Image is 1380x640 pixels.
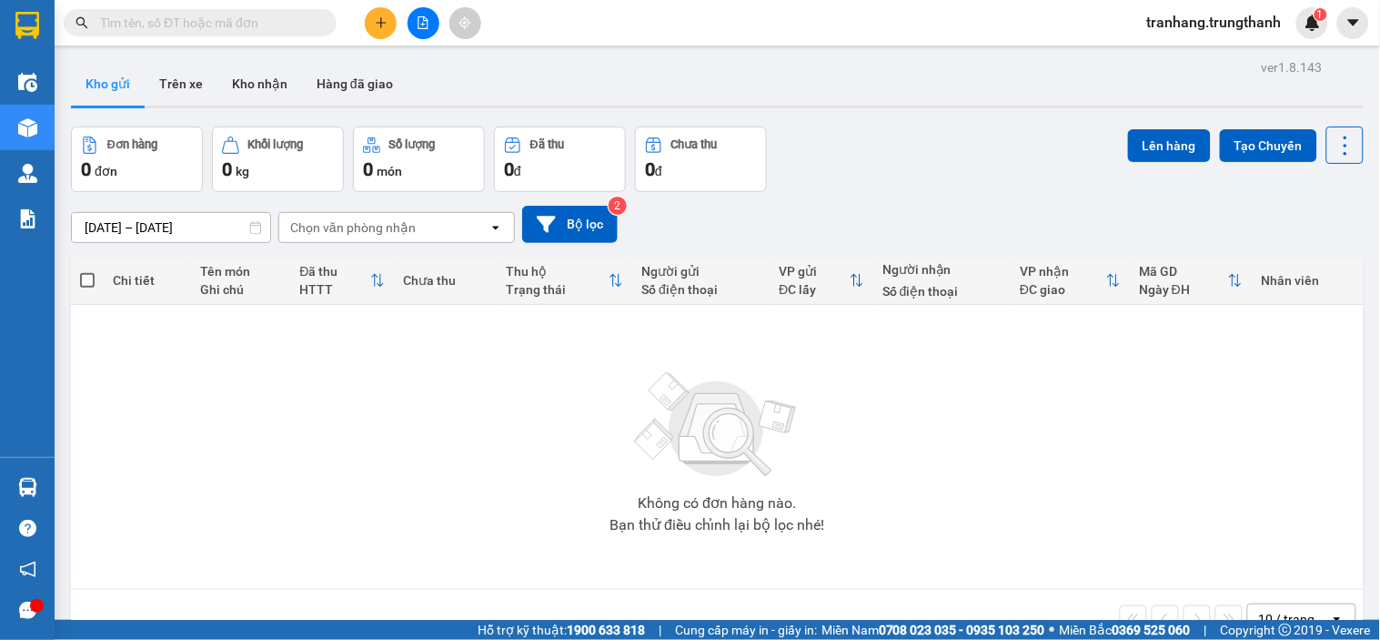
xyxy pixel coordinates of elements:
button: Lên hàng [1128,129,1211,162]
div: VP gửi [779,264,850,279]
div: Chưa thu [671,138,718,151]
span: đ [655,164,662,178]
span: 0 [222,158,232,180]
img: svg+xml;base64,PHN2ZyBjbGFzcz0ibGlzdC1wbHVnX19zdmciIHhtbG5zPSJodHRwOi8vd3d3LnczLm9yZy8yMDAwL3N2Zy... [626,361,808,489]
div: Số điện thoại [882,284,1002,299]
div: Tên món [200,264,281,279]
img: warehouse-icon [18,73,37,92]
button: plus [365,7,397,39]
span: kg [236,164,249,178]
img: icon-new-feature [1304,15,1321,31]
span: plus [375,16,388,29]
span: file-add [417,16,429,29]
div: Ngày ĐH [1139,282,1228,297]
div: Đã thu [299,264,370,279]
button: file-add [408,7,439,39]
div: 10 / trang [1259,610,1315,628]
img: warehouse-icon [18,118,37,137]
th: Toggle SortBy [1011,257,1130,305]
strong: 1900 633 818 [567,623,645,637]
div: HTTT [299,282,370,297]
th: Toggle SortBy [498,257,633,305]
span: copyright [1279,624,1292,636]
span: ⚪️ [1050,626,1055,634]
button: Chưa thu0đ [635,127,767,192]
div: Người nhận [882,262,1002,277]
span: question-circle [19,520,36,537]
button: Kho gửi [71,62,145,106]
button: Bộ lọc [522,206,618,243]
div: ĐC lấy [779,282,850,297]
span: Miền Bắc [1060,620,1191,640]
span: search [76,16,88,29]
span: Miền Nam [821,620,1045,640]
svg: open [1330,612,1345,626]
input: Select a date range. [72,213,270,242]
span: Cung cấp máy in - giấy in: [675,620,817,640]
span: 0 [504,158,514,180]
button: Kho nhận [217,62,302,106]
button: Số lượng0món [353,127,485,192]
th: Toggle SortBy [1130,257,1252,305]
span: 0 [363,158,373,180]
button: Trên xe [145,62,217,106]
strong: 0369 525 060 [1113,623,1191,637]
div: Mã GD [1139,264,1228,279]
div: Ghi chú [200,282,281,297]
div: Người gửi [641,264,761,279]
div: Trạng thái [507,282,609,297]
strong: 0708 023 035 - 0935 103 250 [879,623,1045,637]
div: Chi tiết [113,273,182,288]
div: Không có đơn hàng nào. [638,496,796,511]
button: Khối lượng0kg [212,127,344,192]
span: 0 [81,158,91,180]
span: | [1204,620,1207,640]
img: logo-vxr [15,12,39,39]
div: Số lượng [389,138,436,151]
button: Đơn hàng0đơn [71,127,203,192]
div: Đơn hàng [107,138,157,151]
div: Khối lượng [248,138,304,151]
span: notification [19,561,36,578]
span: Hỗ trợ kỹ thuật: [478,620,645,640]
div: Chọn văn phòng nhận [290,218,416,237]
button: caret-down [1337,7,1369,39]
div: Thu hộ [507,264,609,279]
svg: open [489,220,503,235]
span: món [377,164,402,178]
img: solution-icon [18,209,37,229]
span: caret-down [1345,15,1362,31]
span: đơn [95,164,117,178]
button: Hàng đã giao [302,62,408,106]
div: Nhân viên [1261,273,1354,288]
input: Tìm tên, số ĐT hoặc mã đơn [100,13,315,33]
button: Đã thu0đ [494,127,626,192]
div: VP nhận [1020,264,1106,279]
div: ĐC giao [1020,282,1106,297]
div: Số điện thoại [641,282,761,297]
button: Tạo Chuyến [1220,129,1317,162]
th: Toggle SortBy [290,257,394,305]
span: message [19,602,36,619]
sup: 2 [609,197,627,215]
div: Chưa thu [403,273,489,288]
span: đ [514,164,521,178]
span: | [659,620,661,640]
span: 0 [645,158,655,180]
th: Toggle SortBy [770,257,873,305]
span: tranhang.trungthanh [1133,11,1296,34]
span: aim [458,16,471,29]
sup: 1 [1315,8,1327,21]
div: Bạn thử điều chỉnh lại bộ lọc nhé! [609,518,824,533]
button: aim [449,7,481,39]
img: warehouse-icon [18,164,37,183]
span: 1 [1317,8,1324,21]
img: warehouse-icon [18,478,37,497]
div: Đã thu [530,138,564,151]
div: ver 1.8.143 [1262,57,1323,77]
